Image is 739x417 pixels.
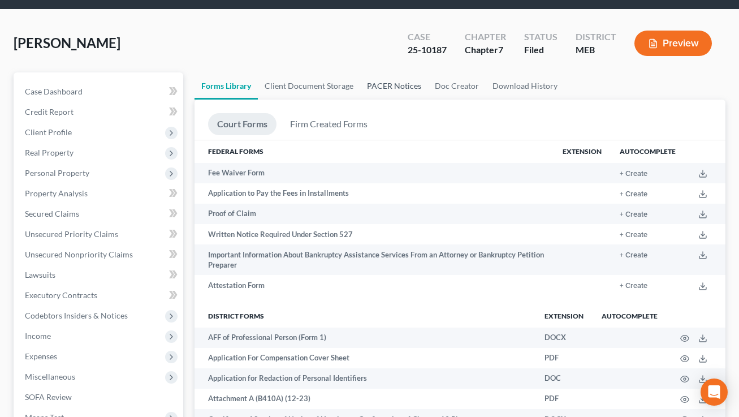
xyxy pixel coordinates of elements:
[25,188,88,198] span: Property Analysis
[25,168,89,178] span: Personal Property
[195,244,554,276] td: Important Information About Bankruptcy Assistance Services From an Attorney or Bankruptcy Petitio...
[535,368,593,389] td: DOC
[16,102,183,122] a: Credit Report
[258,72,360,100] a: Client Document Storage
[524,31,558,44] div: Status
[360,72,428,100] a: PACER Notices
[25,372,75,381] span: Miscellaneous
[195,328,535,348] td: AFF of Professional Person (Form 1)
[25,107,74,117] span: Credit Report
[195,348,535,368] td: Application For Compensation Cover Sheet
[195,204,554,224] td: Proof of Claim
[195,163,554,183] td: Fee Waiver Form
[408,31,447,44] div: Case
[16,265,183,285] a: Lawsuits
[16,224,183,244] a: Unsecured Priority Claims
[535,305,593,328] th: Extension
[576,44,616,57] div: MEB
[195,72,258,100] a: Forms Library
[465,31,506,44] div: Chapter
[25,148,74,157] span: Real Property
[25,209,79,218] span: Secured Claims
[611,140,685,163] th: Autocomplete
[195,140,554,163] th: Federal Forms
[25,270,55,280] span: Lawsuits
[16,387,183,407] a: SOFA Review
[620,170,647,178] button: + Create
[620,191,647,198] button: + Create
[408,44,447,57] div: 25-10187
[465,44,506,57] div: Chapter
[620,231,647,239] button: + Create
[25,311,128,320] span: Codebtors Insiders & Notices
[593,305,667,328] th: Autocomplete
[576,31,616,44] div: District
[620,252,647,259] button: + Create
[25,351,57,361] span: Expenses
[428,72,486,100] a: Doc Creator
[486,72,564,100] a: Download History
[25,250,133,259] span: Unsecured Nonpriority Claims
[25,392,72,402] span: SOFA Review
[498,44,503,55] span: 7
[634,31,712,56] button: Preview
[25,87,83,96] span: Case Dashboard
[25,127,72,137] span: Client Profile
[16,285,183,306] a: Executory Contracts
[535,389,593,409] td: PDF
[195,389,535,409] td: Attachment A (B410A) (12-23)
[25,331,51,341] span: Income
[281,113,377,135] a: Firm Created Forms
[554,140,611,163] th: Extension
[535,328,593,348] td: DOCX
[14,35,120,51] span: [PERSON_NAME]
[195,183,554,204] td: Application to Pay the Fees in Installments
[195,368,535,389] td: Application for Redaction of Personal Identifiers
[524,44,558,57] div: Filed
[16,183,183,204] a: Property Analysis
[208,113,276,135] a: Court Forms
[620,282,647,290] button: + Create
[535,348,593,368] td: PDF
[16,81,183,102] a: Case Dashboard
[620,211,647,218] button: + Create
[195,305,535,328] th: District forms
[195,224,554,244] td: Written Notice Required Under Section 527
[25,290,97,300] span: Executory Contracts
[25,229,118,239] span: Unsecured Priority Claims
[701,379,728,406] div: Open Intercom Messenger
[195,275,554,295] td: Attestation Form
[16,244,183,265] a: Unsecured Nonpriority Claims
[16,204,183,224] a: Secured Claims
